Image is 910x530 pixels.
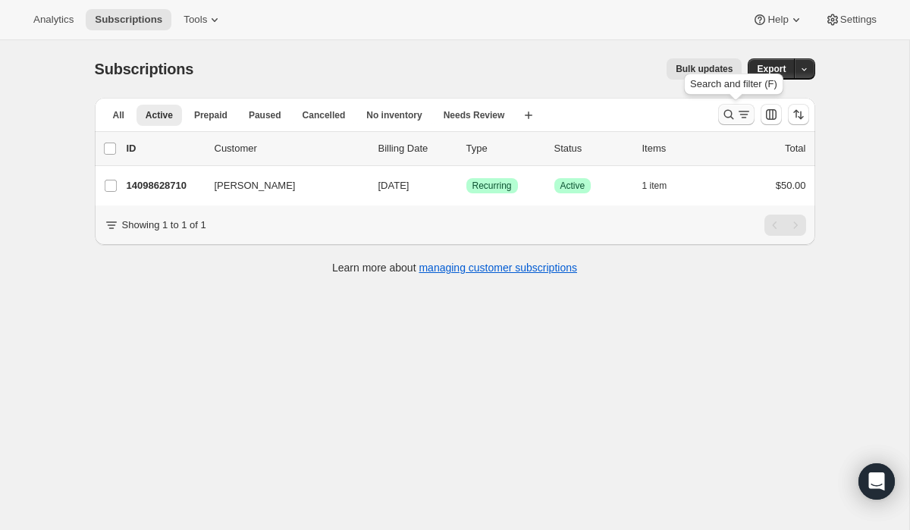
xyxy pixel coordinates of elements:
[127,175,806,196] div: 14098628710[PERSON_NAME][DATE]SuccessRecurringSuccessActive1 item$50.00
[718,104,755,125] button: Search and filter results
[303,109,346,121] span: Cancelled
[472,180,512,192] span: Recurring
[858,463,895,500] div: Open Intercom Messenger
[146,109,173,121] span: Active
[748,58,795,80] button: Export
[444,109,505,121] span: Needs Review
[86,9,171,30] button: Subscriptions
[642,141,718,156] div: Items
[676,63,733,75] span: Bulk updates
[113,109,124,121] span: All
[33,14,74,26] span: Analytics
[332,260,577,275] p: Learn more about
[761,104,782,125] button: Customize table column order and visibility
[215,178,296,193] span: [PERSON_NAME]
[466,141,542,156] div: Type
[743,9,812,30] button: Help
[215,141,366,156] p: Customer
[757,63,786,75] span: Export
[667,58,742,80] button: Bulk updates
[788,104,809,125] button: Sort the results
[378,180,409,191] span: [DATE]
[127,141,806,156] div: IDCustomerBilling DateTypeStatusItemsTotal
[554,141,630,156] p: Status
[194,109,227,121] span: Prepaid
[560,180,585,192] span: Active
[419,262,577,274] a: managing customer subscriptions
[764,215,806,236] nav: Pagination
[184,14,207,26] span: Tools
[24,9,83,30] button: Analytics
[366,109,422,121] span: No inventory
[249,109,281,121] span: Paused
[95,61,194,77] span: Subscriptions
[378,141,454,156] p: Billing Date
[642,175,684,196] button: 1 item
[816,9,886,30] button: Settings
[95,14,162,26] span: Subscriptions
[767,14,788,26] span: Help
[127,141,202,156] p: ID
[206,174,357,198] button: [PERSON_NAME]
[516,105,541,126] button: Create new view
[642,180,667,192] span: 1 item
[785,141,805,156] p: Total
[840,14,877,26] span: Settings
[127,178,202,193] p: 14098628710
[122,218,206,233] p: Showing 1 to 1 of 1
[776,180,806,191] span: $50.00
[174,9,231,30] button: Tools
